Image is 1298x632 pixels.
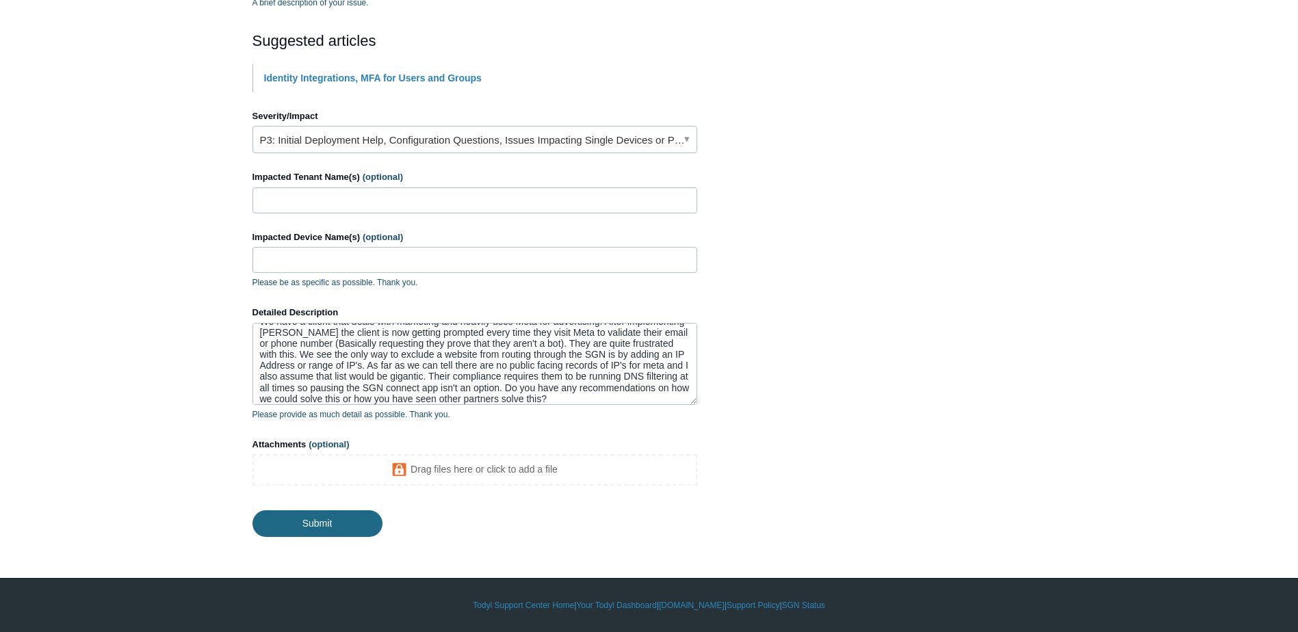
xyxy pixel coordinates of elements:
p: Please provide as much detail as possible. Thank you. [252,408,697,421]
label: Impacted Tenant Name(s) [252,170,697,184]
a: Identity Integrations, MFA for Users and Groups [264,73,482,83]
span: (optional) [309,439,349,449]
a: Support Policy [727,599,779,611]
label: Impacted Device Name(s) [252,231,697,244]
a: [DOMAIN_NAME] [659,599,725,611]
span: (optional) [363,172,403,182]
a: P3: Initial Deployment Help, Configuration Questions, Issues Impacting Single Devices or Past Out... [252,126,697,153]
label: Detailed Description [252,306,697,319]
a: Todyl Support Center Home [473,599,574,611]
label: Severity/Impact [252,109,697,123]
div: | | | | [252,599,1046,611]
a: Your Todyl Dashboard [576,599,656,611]
span: (optional) [363,232,403,242]
label: Attachments [252,438,697,451]
a: SGN Status [782,599,825,611]
h2: Suggested articles [252,29,697,52]
input: Submit [252,510,382,536]
p: Please be as specific as possible. Thank you. [252,276,697,289]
